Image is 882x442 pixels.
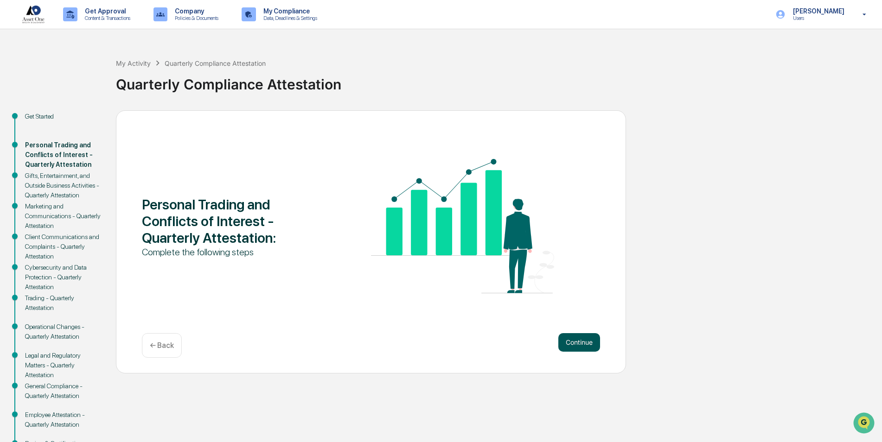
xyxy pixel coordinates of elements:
div: Legal and Regulatory Matters - Quarterly Attestation [25,351,101,380]
a: 🖐️Preclearance [6,113,64,130]
span: Pylon [92,157,112,164]
a: 🗄️Attestations [64,113,119,130]
p: Data, Deadlines & Settings [256,15,322,21]
div: Get Started [25,112,101,121]
div: General Compliance - Quarterly Attestation [25,381,101,401]
span: Data Lookup [19,134,58,144]
a: Powered byPylon [65,157,112,164]
img: logo [22,6,45,23]
div: Operational Changes - Quarterly Attestation [25,322,101,341]
div: Complete the following steps [142,246,325,258]
div: Start new chat [32,71,152,80]
div: Employee Attestation - Quarterly Attestation [25,410,101,429]
img: Personal Trading and Conflicts of Interest - Quarterly Attestation [371,159,554,293]
div: 🖐️ [9,118,17,125]
button: Continue [558,333,600,352]
p: Policies & Documents [167,15,223,21]
span: Preclearance [19,117,60,126]
p: Content & Transactions [77,15,135,21]
div: 🗄️ [67,118,75,125]
button: Start new chat [158,74,169,85]
div: Marketing and Communications - Quarterly Attestation [25,202,101,231]
p: Users [786,15,849,21]
span: Attestations [77,117,115,126]
p: My Compliance [256,7,322,15]
div: Personal Trading and Conflicts of Interest - Quarterly Attestation [25,140,101,170]
iframe: Open customer support [852,411,877,436]
div: Quarterly Compliance Attestation [165,59,266,67]
p: [PERSON_NAME] [786,7,849,15]
p: How can we help? [9,19,169,34]
div: My Activity [116,59,151,67]
div: Quarterly Compliance Attestation [116,69,877,93]
div: Client Communications and Complaints - Quarterly Attestation [25,232,101,261]
div: Cybersecurity and Data Protection - Quarterly Attestation [25,263,101,292]
div: 🔎 [9,135,17,143]
p: Get Approval [77,7,135,15]
p: Company [167,7,223,15]
div: We're available if you need us! [32,80,117,88]
p: ← Back [150,341,174,350]
div: Personal Trading and Conflicts of Interest - Quarterly Attestation : [142,196,325,246]
img: 1746055101610-c473b297-6a78-478c-a979-82029cc54cd1 [9,71,26,88]
a: 🔎Data Lookup [6,131,62,147]
div: Trading - Quarterly Attestation [25,293,101,313]
div: Gifts, Entertainment, and Outside Business Activities - Quarterly Attestation [25,171,101,200]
